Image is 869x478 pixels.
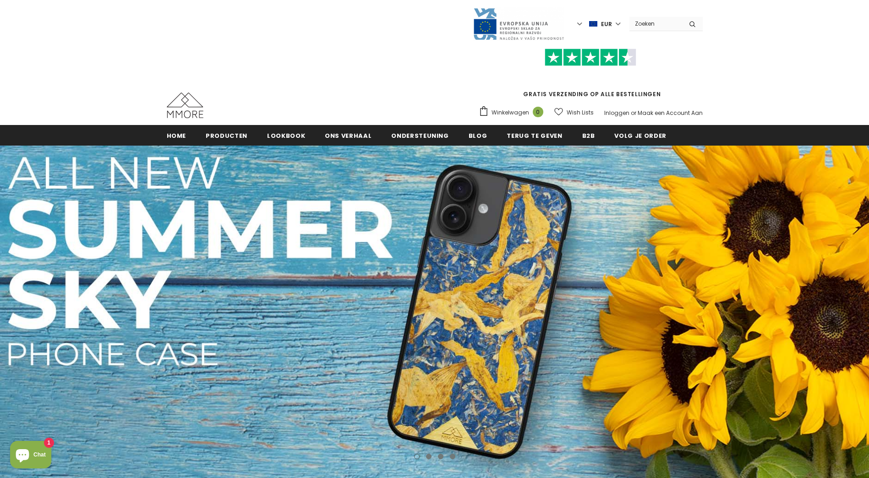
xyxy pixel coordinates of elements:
[414,454,420,459] button: 1
[7,441,54,471] inbox-online-store-chat: Shopify online store chat
[469,125,487,146] a: Blog
[582,131,595,140] span: B2B
[450,454,455,459] button: 4
[479,66,703,90] iframe: Customer reviews powered by Trustpilot
[614,125,666,146] a: Volg je order
[267,131,305,140] span: Lookbook
[167,125,186,146] a: Home
[629,17,682,30] input: Search Site
[601,20,612,29] span: EUR
[469,131,487,140] span: Blog
[545,49,636,66] img: Vertrouw op Pilot Stars
[391,131,448,140] span: ondersteuning
[614,131,666,140] span: Volg je order
[167,92,203,118] img: MMORE Cases
[206,131,247,140] span: Producten
[604,109,629,117] a: Inloggen
[507,131,562,140] span: Terug te geven
[473,20,564,27] a: Javni Razpis
[206,125,247,146] a: Producten
[638,109,703,117] a: Maak een Account Aan
[438,454,443,459] button: 3
[533,107,543,117] span: 0
[567,108,594,117] span: Wish Lists
[492,108,529,117] span: Winkelwagen
[426,454,432,459] button: 2
[325,131,372,140] span: Ons verhaal
[582,125,595,146] a: B2B
[507,125,562,146] a: Terug te geven
[473,7,564,41] img: Javni Razpis
[479,53,703,98] span: GRATIS VERZENDING OP ALLE BESTELLINGEN
[631,109,636,117] span: or
[267,125,305,146] a: Lookbook
[554,104,594,120] a: Wish Lists
[167,131,186,140] span: Home
[325,125,372,146] a: Ons verhaal
[479,106,548,119] a: Winkelwagen 0
[391,125,448,146] a: ondersteuning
